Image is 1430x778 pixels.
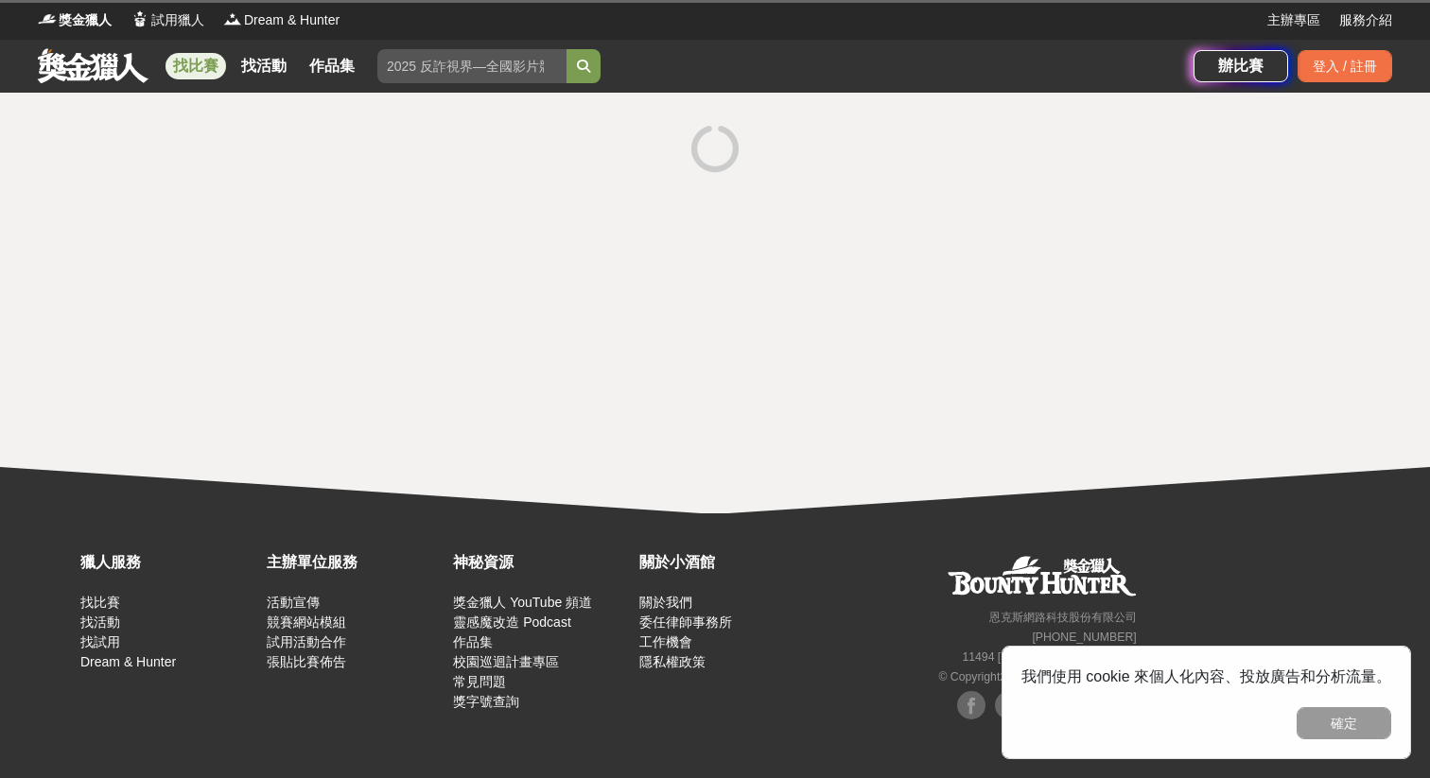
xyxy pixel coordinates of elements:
[244,10,340,30] span: Dream & Hunter
[1339,10,1392,30] a: 服務介紹
[1021,668,1391,684] span: 我們使用 cookie 來個人化內容、投放廣告和分析流量。
[267,551,444,574] div: 主辦單位服務
[267,634,346,649] a: 試用活動合作
[234,53,294,79] a: 找活動
[80,634,120,649] a: 找試用
[639,634,692,649] a: 工作機會
[453,694,519,709] a: 獎字號查詢
[639,595,692,610] a: 關於我們
[995,691,1023,719] img: Facebook
[1032,631,1136,644] small: [PHONE_NUMBER]
[377,49,567,83] input: 2025 反詐視界—全國影片競賽
[267,654,346,669] a: 張貼比賽佈告
[453,614,570,630] a: 靈感魔改造 Podcast
[962,650,1136,664] small: 11494 [STREET_ADDRESS] 3 樓
[1298,50,1392,82] div: 登入 / 註冊
[639,654,706,669] a: 隱私權政策
[453,634,493,649] a: 作品集
[989,611,1137,624] small: 恩克斯網路科技股份有限公司
[223,10,340,30] a: LogoDream & Hunter
[38,9,57,28] img: Logo
[80,614,120,630] a: 找活動
[131,9,149,28] img: Logo
[131,10,204,30] a: Logo試用獵人
[453,595,592,610] a: 獎金獵人 YouTube 頻道
[1194,50,1288,82] a: 辦比賽
[151,10,204,30] span: 試用獵人
[639,551,816,574] div: 關於小酒館
[166,53,226,79] a: 找比賽
[59,10,112,30] span: 獎金獵人
[453,674,506,689] a: 常見問題
[453,551,630,574] div: 神秘資源
[302,53,362,79] a: 作品集
[1267,10,1320,30] a: 主辦專區
[80,551,257,574] div: 獵人服務
[267,614,346,630] a: 競賽網站模組
[267,595,320,610] a: 活動宣傳
[80,654,176,669] a: Dream & Hunter
[453,654,559,669] a: 校園巡迴計畫專區
[938,670,1136,683] small: © Copyright 2025 . All Rights Reserved.
[957,691,985,719] img: Facebook
[38,10,112,30] a: Logo獎金獵人
[80,595,120,610] a: 找比賽
[223,9,242,28] img: Logo
[1297,707,1391,739] button: 確定
[639,614,732,630] a: 委任律師事務所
